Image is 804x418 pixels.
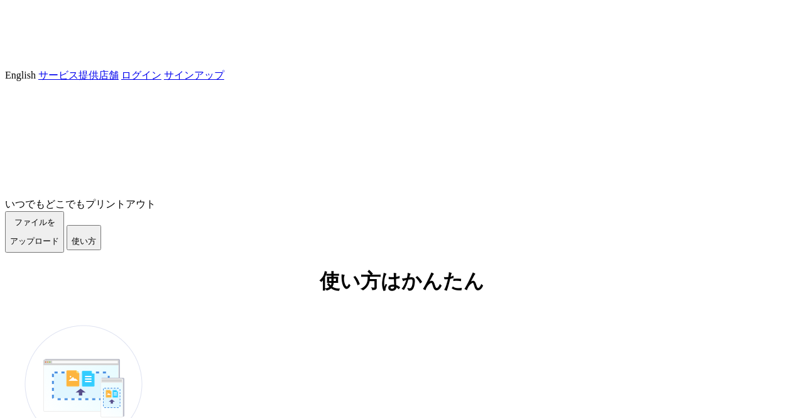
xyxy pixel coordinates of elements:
a: ログイン [121,70,161,80]
a: サインアップ [164,70,224,80]
button: ファイルを​​アップロード [5,211,64,253]
a: English [5,70,36,80]
span: ファイルを ​​アップロード [10,217,59,246]
a: いつでもどこでもプリントアウト [5,199,156,209]
img: KyoceraLogo_white.png [5,5,188,67]
button: 使い方 [67,225,101,250]
a: サービス提供店舗 [38,70,119,80]
h1: 使い方はかんたん [5,268,799,295]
